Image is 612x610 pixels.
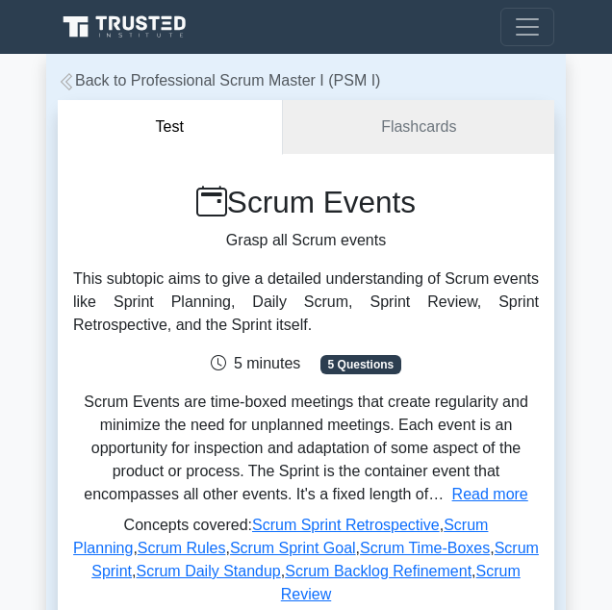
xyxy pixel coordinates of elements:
[252,517,440,533] a: Scrum Sprint Retrospective
[73,185,539,221] h1: Scrum Events
[73,517,488,556] a: Scrum Planning
[58,72,380,89] a: Back to Professional Scrum Master I (PSM I)
[138,540,226,556] a: Scrum Rules
[73,229,539,252] p: Grasp all Scrum events
[58,100,283,155] button: Test
[283,100,554,155] a: Flashcards
[281,563,521,602] a: Scrum Review
[136,563,280,579] a: Scrum Daily Standup
[91,540,539,579] a: Scrum Sprint
[285,563,472,579] a: Scrum Backlog Refinement
[360,540,490,556] a: Scrum Time-Boxes
[73,267,539,337] div: This subtopic aims to give a detailed understanding of Scrum events like Sprint Planning, Daily S...
[230,540,356,556] a: Scrum Sprint Goal
[452,483,528,506] button: Read more
[84,394,528,502] span: Scrum Events are time-boxed meetings that create regularity and minimize the need for unplanned m...
[211,355,300,371] span: 5 minutes
[320,355,401,374] span: 5 Questions
[500,8,554,46] button: Toggle navigation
